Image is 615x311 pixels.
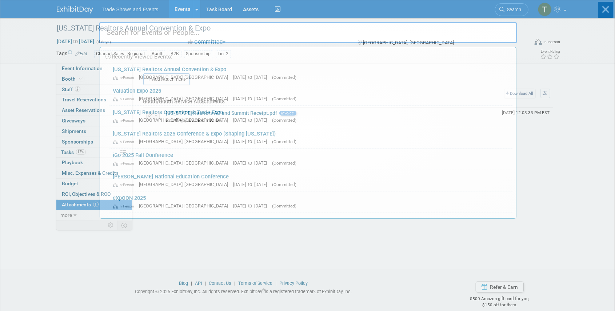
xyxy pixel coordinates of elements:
a: Valuation Expo 2025 In-Person [GEOGRAPHIC_DATA], [GEOGRAPHIC_DATA] [DATE] to [DATE] (Committed) [109,84,512,105]
span: In-Person [113,75,137,80]
a: iGo 2025 Fall Conference In-Person [GEOGRAPHIC_DATA], [GEOGRAPHIC_DATA] [DATE] to [DATE] (Committed) [109,149,512,170]
span: [DATE] to [DATE] [233,117,271,123]
span: [GEOGRAPHIC_DATA], [GEOGRAPHIC_DATA] [139,74,232,80]
a: [PERSON_NAME] National Education Conference In-Person [GEOGRAPHIC_DATA], [GEOGRAPHIC_DATA] [DATE]... [109,170,512,191]
span: (Committed) [272,118,296,123]
span: In-Person [113,118,137,123]
span: (Committed) [272,96,296,101]
a: [US_STATE] Realtors Annual Convention & Expo In-Person [GEOGRAPHIC_DATA], [GEOGRAPHIC_DATA] [DATE... [109,63,512,84]
div: Recently Viewed Events: [104,47,512,63]
span: In-Person [113,97,137,101]
span: [DATE] to [DATE] [233,182,271,187]
a: eXpCON 2025 In-Person [GEOGRAPHIC_DATA], [GEOGRAPHIC_DATA] [DATE] to [DATE] (Committed) [109,191,512,213]
span: [GEOGRAPHIC_DATA], [GEOGRAPHIC_DATA] [139,160,232,166]
span: In-Person [113,140,137,144]
span: (Committed) [272,203,296,209]
span: (Committed) [272,139,296,144]
span: In-Person [113,182,137,187]
span: [DATE] to [DATE] [233,160,271,166]
span: In-Person [113,161,137,166]
input: Search for Events or People... [99,22,517,43]
span: In-Person [113,204,137,209]
span: [DATE] to [DATE] [233,203,271,209]
span: (Committed) [272,75,296,80]
span: [GEOGRAPHIC_DATA], [GEOGRAPHIC_DATA] [139,96,232,101]
a: [US_STATE] Realtors 2025 Conference & Expo (Shaping [US_STATE]) In-Person [GEOGRAPHIC_DATA], [GEO... [109,127,512,148]
span: [GEOGRAPHIC_DATA], [GEOGRAPHIC_DATA] [139,182,232,187]
span: [GEOGRAPHIC_DATA], [GEOGRAPHIC_DATA] [139,203,232,209]
span: (Committed) [272,182,296,187]
span: [GEOGRAPHIC_DATA], [GEOGRAPHIC_DATA] [139,117,232,123]
a: [US_STATE] Realtors Convention & Trade Expo In-Person [GEOGRAPHIC_DATA], [GEOGRAPHIC_DATA] [DATE]... [109,106,512,127]
span: (Committed) [272,161,296,166]
span: [DATE] to [DATE] [233,74,271,80]
span: [GEOGRAPHIC_DATA], [GEOGRAPHIC_DATA] [139,139,232,144]
span: [DATE] to [DATE] [233,96,271,101]
span: [DATE] to [DATE] [233,139,271,144]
